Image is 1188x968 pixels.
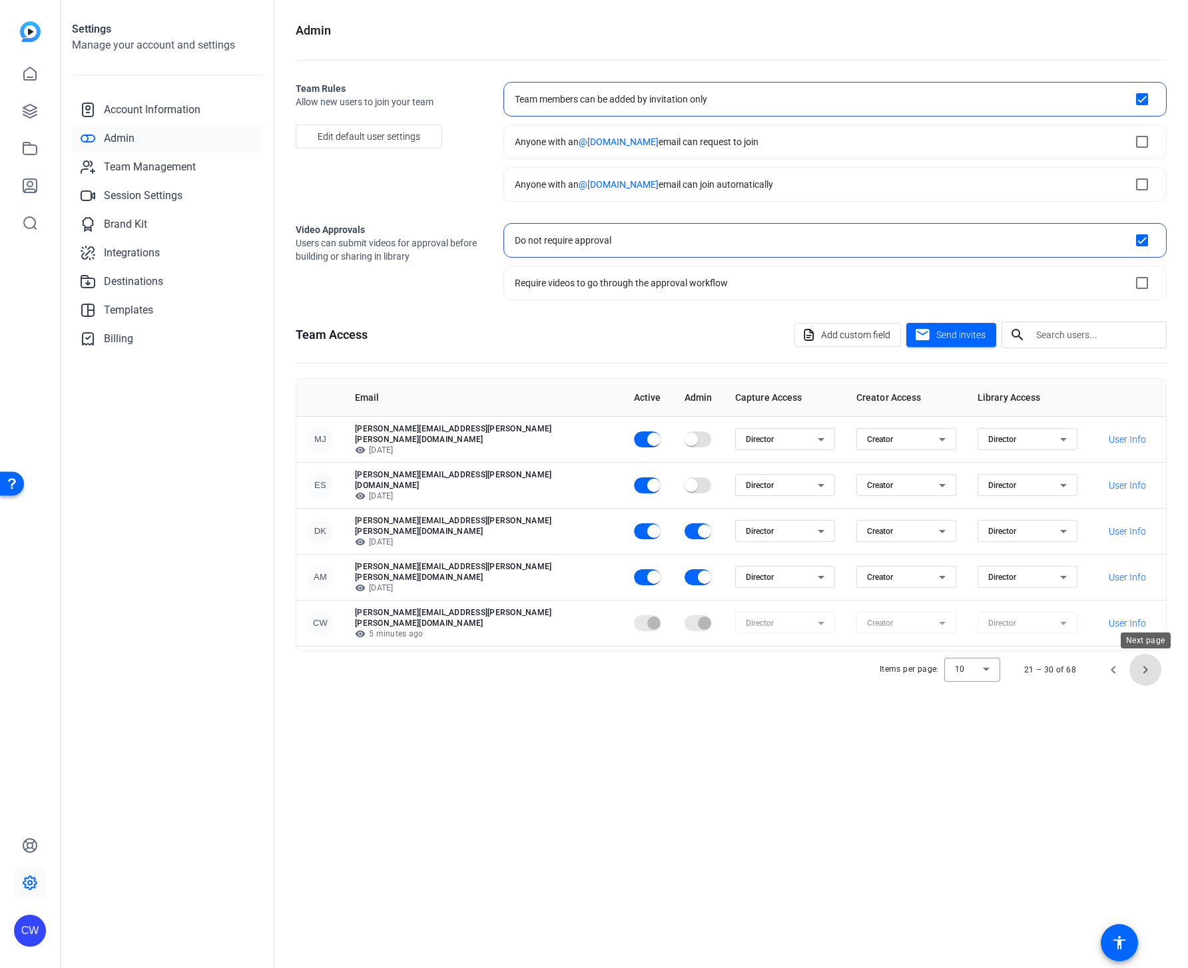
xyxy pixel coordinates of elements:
span: User Info [1109,433,1146,446]
div: Next page [1121,632,1171,648]
img: blue-gradient.svg [20,21,41,42]
mat-icon: visibility [355,583,366,593]
th: Admin [674,379,725,416]
mat-icon: accessibility [1111,935,1127,951]
th: Email [344,379,623,416]
span: User Info [1109,479,1146,492]
button: Send invites [906,323,996,347]
span: Director [746,527,774,536]
a: Session Settings [72,182,263,209]
span: Allow new users to join your team [296,95,482,109]
h2: Video Approvals [296,223,482,236]
span: Admin [104,130,135,146]
button: User Info [1099,473,1155,497]
h1: Team Access [296,326,368,344]
span: Integrations [104,245,160,261]
span: Destinations [104,274,163,290]
div: Team members can be added by invitation only [515,93,707,106]
span: Director [746,573,774,582]
p: [PERSON_NAME][EMAIL_ADDRESS][PERSON_NAME][PERSON_NAME][DOMAIN_NAME] [355,561,613,583]
a: Team Management [72,154,263,180]
span: Creator [867,527,893,536]
span: Add custom field [821,322,890,348]
a: Templates [72,297,263,324]
p: [DATE] [355,537,613,547]
p: [DATE] [355,583,613,593]
div: AM [307,564,334,591]
span: User Info [1109,616,1146,630]
mat-icon: visibility [355,537,366,547]
button: User Info [1099,427,1155,451]
span: Send invites [936,328,986,342]
button: User Info [1099,519,1155,543]
span: Creator [867,481,893,490]
div: MJ [307,426,334,453]
span: Director [988,435,1016,444]
mat-icon: mail [914,327,931,344]
button: Edit default user settings [296,124,442,148]
th: Library Access [967,379,1088,416]
span: Director [746,435,774,444]
div: CW [14,915,46,947]
span: Edit default user settings [318,124,420,149]
p: [DATE] [355,491,613,501]
th: Capture Access [725,379,846,416]
span: Session Settings [104,188,182,204]
input: Search users... [1036,327,1156,343]
mat-icon: search [1002,327,1034,343]
span: Account Information [104,102,200,118]
span: Director [988,573,1016,582]
mat-icon: visibility [355,491,366,501]
p: 5 minutes ago [355,628,613,639]
span: @[DOMAIN_NAME] [579,179,659,190]
div: Do not require approval [515,234,611,247]
span: Team Management [104,159,196,175]
span: Templates [104,302,153,318]
span: @[DOMAIN_NAME] [579,136,659,147]
p: [PERSON_NAME][EMAIL_ADDRESS][PERSON_NAME][PERSON_NAME][DOMAIN_NAME] [355,423,613,445]
span: User Info [1109,525,1146,538]
div: DK [307,518,334,545]
span: Director [988,527,1016,536]
mat-icon: visibility [355,445,366,455]
p: [DATE] [355,445,613,455]
a: Destinations [72,268,263,295]
h1: Admin [296,21,331,40]
div: Anyone with an email can join automatically [515,178,773,191]
a: Brand Kit [72,211,263,238]
p: [PERSON_NAME][EMAIL_ADDRESS][PERSON_NAME][DOMAIN_NAME] [355,469,613,491]
span: Director [988,481,1016,490]
p: [PERSON_NAME][EMAIL_ADDRESS][PERSON_NAME][PERSON_NAME][DOMAIN_NAME] [355,607,613,628]
span: Creator [867,435,893,444]
a: Admin [72,125,263,152]
span: Billing [104,331,133,347]
button: Next page [1129,654,1161,686]
span: Users can submit videos for approval before building or sharing in library [296,236,482,263]
div: ES [307,472,334,499]
a: Billing [72,326,263,352]
div: CW [307,610,334,636]
div: Require videos to go through the approval workflow [515,276,728,290]
h1: Settings [72,21,263,37]
h2: Manage your account and settings [72,37,263,53]
mat-icon: visibility [355,628,366,639]
div: Items per page: [880,662,939,676]
a: Integrations [72,240,263,266]
h2: Team Rules [296,82,482,95]
button: Previous page [1097,654,1129,686]
th: Active [623,379,674,416]
th: Creator Access [846,379,967,416]
div: 21 – 30 of 68 [1024,663,1076,676]
span: Director [746,481,774,490]
button: User Info [1099,611,1155,635]
button: User Info [1099,565,1155,589]
p: [PERSON_NAME][EMAIL_ADDRESS][PERSON_NAME][PERSON_NAME][DOMAIN_NAME] [355,515,613,537]
div: Anyone with an email can request to join [515,135,758,148]
span: User Info [1109,571,1146,584]
button: Add custom field [794,323,901,347]
a: Account Information [72,97,263,123]
span: Brand Kit [104,216,147,232]
span: Creator [867,573,893,582]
